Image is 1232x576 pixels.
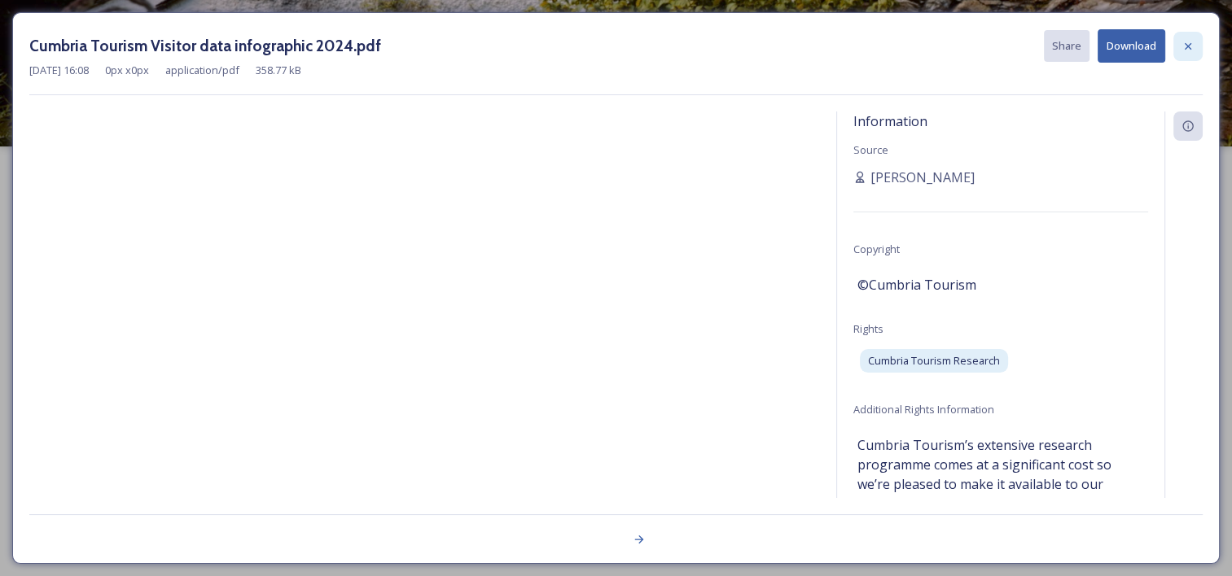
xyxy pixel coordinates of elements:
span: [DATE] 16:08 [29,63,89,78]
span: application/pdf [165,63,239,78]
span: [PERSON_NAME] [870,168,975,187]
span: Rights [853,321,883,336]
span: Cumbria Tourism Research [868,353,1000,369]
span: 0 px x 0 px [105,63,149,78]
span: ©Cumbria Tourism [857,275,976,295]
h3: Cumbria Tourism Visitor data infographic 2024.pdf [29,34,381,58]
span: 358.77 kB [256,63,301,78]
span: Copyright [853,242,900,256]
span: Source [853,142,888,157]
button: Download [1098,29,1165,63]
span: Additional Rights Information [853,402,994,417]
button: Share [1044,30,1090,62]
span: Information [853,112,927,130]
